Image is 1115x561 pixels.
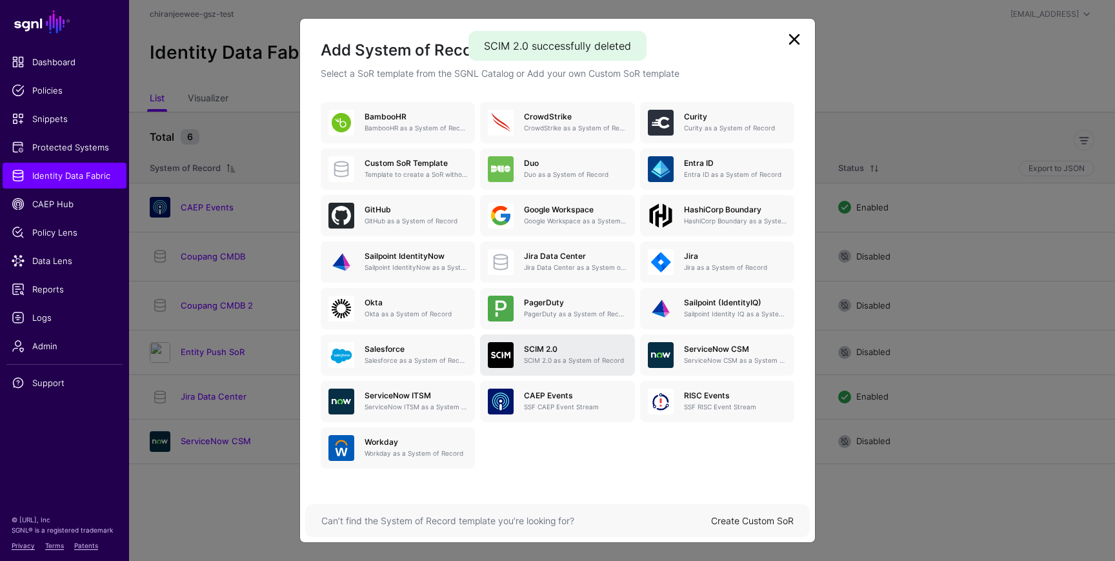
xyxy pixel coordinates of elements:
[488,203,514,229] img: svg+xml;base64,PHN2ZyB3aWR0aD0iNjQiIGhlaWdodD0iNjQiIHZpZXdCb3g9IjAgMCA2NCA2NCIgZmlsbD0ibm9uZSIgeG...
[524,263,627,272] p: Jira Data Center as a System of Record
[524,345,627,354] h5: SCIM 2.0
[640,241,794,283] a: JiraJira as a System of Record
[488,342,514,368] img: svg+xml;base64,PHN2ZyB3aWR0aD0iNjQiIGhlaWdodD0iNjQiIHZpZXdCb3g9IjAgMCA2NCA2NCIgZmlsbD0ibm9uZSIgeG...
[480,148,634,190] a: DuoDuo as a System of Record
[648,389,674,414] img: svg+xml;base64,PHN2ZyB3aWR0aD0iNjQiIGhlaWdodD0iNjQiIHZpZXdCb3g9IjAgMCA2NCA2NCIgZmlsbD0ibm9uZSIgeG...
[321,241,475,283] a: Sailpoint IdentityNowSailpoint IdentityNow as a System of Record
[321,66,794,80] p: Select a SoR template from the SGNL Catalog or Add your own Custom SoR template
[684,391,787,400] h5: RISC Events
[480,334,634,376] a: SCIM 2.0SCIM 2.0 as a System of Record
[365,159,467,168] h5: Custom SoR Template
[684,123,787,133] p: Curity as a System of Record
[328,110,354,136] img: svg+xml;base64,PHN2ZyB3aWR0aD0iNjQiIGhlaWdodD0iNjQiIHZpZXdCb3g9IjAgMCA2NCA2NCIgZmlsbD0ibm9uZSIgeG...
[321,427,475,469] a: WorkdayWorkday as a System of Record
[648,249,674,275] img: svg+xml;base64,PHN2ZyB3aWR0aD0iNjQiIGhlaWdodD0iNjQiIHZpZXdCb3g9IjAgMCA2NCA2NCIgZmlsbD0ibm9uZSIgeG...
[365,205,467,214] h5: GitHub
[365,309,467,319] p: Okta as a System of Record
[648,110,674,136] img: svg+xml;base64,PHN2ZyB3aWR0aD0iNjQiIGhlaWdodD0iNjQiIHZpZXdCb3g9IjAgMCA2NCA2NCIgZmlsbD0ibm9uZSIgeG...
[321,288,475,329] a: OktaOkta as a System of Record
[648,296,674,321] img: svg+xml;base64,PHN2ZyB3aWR0aD0iNjQiIGhlaWdodD0iNjQiIHZpZXdCb3g9IjAgMCA2NCA2NCIgZmlsbD0ibm9uZSIgeG...
[480,241,634,283] a: Jira Data CenterJira Data Center as a System of Record
[524,159,627,168] h5: Duo
[488,110,514,136] img: svg+xml;base64,PHN2ZyB3aWR0aD0iNjQiIGhlaWdodD0iNjQiIHZpZXdCb3g9IjAgMCA2NCA2NCIgZmlsbD0ibm9uZSIgeG...
[480,195,634,236] a: Google WorkspaceGoogle Workspace as a System of Record
[640,334,794,376] a: ServiceNow CSMServiceNow CSM as a System of Record
[524,309,627,319] p: PagerDuty as a System of Record
[684,263,787,272] p: Jira as a System of Record
[328,203,354,229] img: svg+xml;base64,PHN2ZyB3aWR0aD0iNjQiIGhlaWdodD0iNjQiIHZpZXdCb3g9IjAgMCA2NCA2NCIgZmlsbD0ibm9uZSIgeG...
[524,298,627,307] h5: PagerDuty
[365,402,467,412] p: ServiceNow ITSM as a System of Record
[365,216,467,226] p: GitHub as a System of Record
[328,435,354,461] img: svg+xml;base64,PHN2ZyB3aWR0aD0iNjQiIGhlaWdodD0iNjQiIHZpZXdCb3g9IjAgMCA2NCA2NCIgZmlsbD0ibm9uZSIgeG...
[684,216,787,226] p: HashiCorp Boundary as a System of Record
[524,112,627,121] h5: CrowdStrike
[524,391,627,400] h5: CAEP Events
[328,296,354,321] img: svg+xml;base64,PHN2ZyB3aWR0aD0iNjQiIGhlaWdodD0iNjQiIHZpZXdCb3g9IjAgMCA2NCA2NCIgZmlsbD0ibm9uZSIgeG...
[684,252,787,261] h5: Jira
[640,381,794,422] a: RISC EventsSSF RISC Event Stream
[524,402,627,412] p: SSF CAEP Event Stream
[640,102,794,143] a: CurityCurity as a System of Record
[321,102,475,143] a: BambooHRBambooHR as a System of Record
[648,342,674,368] img: svg+xml;base64,PHN2ZyB3aWR0aD0iNjQiIGhlaWdodD0iNjQiIHZpZXdCb3g9IjAgMCA2NCA2NCIgZmlsbD0ibm9uZSIgeG...
[711,515,794,526] a: Create Custom SoR
[328,389,354,414] img: svg+xml;base64,PHN2ZyB3aWR0aD0iNjQiIGhlaWdodD0iNjQiIHZpZXdCb3g9IjAgMCA2NCA2NCIgZmlsbD0ibm9uZSIgeG...
[365,438,467,447] h5: Workday
[488,156,514,182] img: svg+xml;base64,PHN2ZyB3aWR0aD0iNjQiIGhlaWdodD0iNjQiIHZpZXdCb3g9IjAgMCA2NCA2NCIgZmlsbD0ibm9uZSIgeG...
[524,216,627,226] p: Google Workspace as a System of Record
[648,156,674,182] img: svg+xml;base64,PHN2ZyB3aWR0aD0iNjQiIGhlaWdodD0iNjQiIHZpZXdCb3g9IjAgMCA2NCA2NCIgZmlsbD0ibm9uZSIgeG...
[488,389,514,414] img: svg+xml;base64,PHN2ZyB3aWR0aD0iNjQiIGhlaWdodD0iNjQiIHZpZXdCb3g9IjAgMCA2NCA2NCIgZmlsbD0ibm9uZSIgeG...
[684,309,787,319] p: Sailpoint Identity IQ as a System of Record
[640,195,794,236] a: HashiCorp BoundaryHashiCorp Boundary as a System of Record
[321,148,475,190] a: Custom SoR TemplateTemplate to create a SoR without any entities, attributes or relationships. On...
[480,381,634,422] a: CAEP EventsSSF CAEP Event Stream
[321,334,475,376] a: SalesforceSalesforce as a System of Record
[321,39,794,61] h2: Add System of Record
[365,252,467,261] h5: Sailpoint IdentityNow
[488,296,514,321] img: svg+xml;base64,PHN2ZyB3aWR0aD0iNjQiIGhlaWdodD0iNjQiIHZpZXdCb3g9IjAgMCA2NCA2NCIgZmlsbD0ibm9uZSIgeG...
[684,356,787,365] p: ServiceNow CSM as a System of Record
[480,288,634,329] a: PagerDutyPagerDuty as a System of Record
[321,381,475,422] a: ServiceNow ITSMServiceNow ITSM as a System of Record
[365,170,467,179] p: Template to create a SoR without any entities, attributes or relationships. Once created, you can...
[684,298,787,307] h5: Sailpoint (IdentityIQ)
[684,112,787,121] h5: Curity
[468,31,647,61] div: SCIM 2.0 successfully deleted
[365,449,467,458] p: Workday as a System of Record
[684,402,787,412] p: SSF RISC Event Stream
[524,252,627,261] h5: Jira Data Center
[321,514,711,527] div: Can’t find the System of Record template you’re looking for?
[365,112,467,121] h5: BambooHR
[365,391,467,400] h5: ServiceNow ITSM
[321,195,475,236] a: GitHubGitHub as a System of Record
[524,123,627,133] p: CrowdStrike as a System of Record
[524,356,627,365] p: SCIM 2.0 as a System of Record
[365,263,467,272] p: Sailpoint IdentityNow as a System of Record
[328,249,354,275] img: svg+xml;base64,PHN2ZyB3aWR0aD0iNjQiIGhlaWdodD0iNjQiIHZpZXdCb3g9IjAgMCA2NCA2NCIgZmlsbD0ibm9uZSIgeG...
[365,298,467,307] h5: Okta
[365,123,467,133] p: BambooHR as a System of Record
[640,148,794,190] a: Entra IDEntra ID as a System of Record
[640,288,794,329] a: Sailpoint (IdentityIQ)Sailpoint Identity IQ as a System of Record
[684,159,787,168] h5: Entra ID
[480,102,634,143] a: CrowdStrikeCrowdStrike as a System of Record
[365,345,467,354] h5: Salesforce
[328,342,354,368] img: svg+xml;base64,PHN2ZyB3aWR0aD0iNjQiIGhlaWdodD0iNjQiIHZpZXdCb3g9IjAgMCA2NCA2NCIgZmlsbD0ibm9uZSIgeG...
[684,345,787,354] h5: ServiceNow CSM
[524,205,627,214] h5: Google Workspace
[684,170,787,179] p: Entra ID as a System of Record
[684,205,787,214] h5: HashiCorp Boundary
[365,356,467,365] p: Salesforce as a System of Record
[648,203,674,229] img: svg+xml;base64,PHN2ZyB4bWxucz0iaHR0cDovL3d3dy53My5vcmcvMjAwMC9zdmciIHdpZHRoPSIxMDBweCIgaGVpZ2h0PS...
[524,170,627,179] p: Duo as a System of Record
